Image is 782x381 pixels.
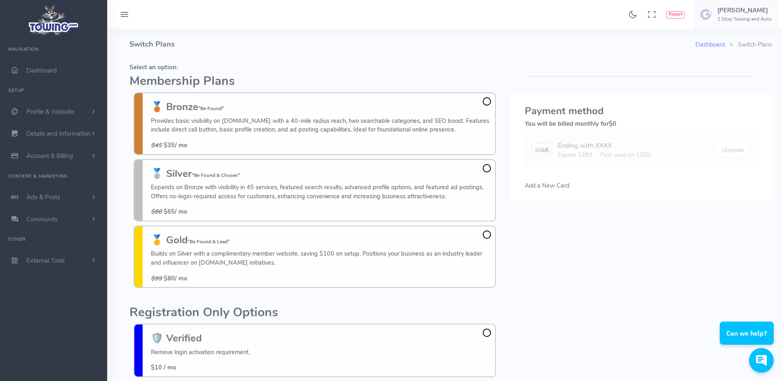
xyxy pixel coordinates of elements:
[717,7,772,14] h5: [PERSON_NAME]
[164,274,175,282] b: $80
[151,274,162,282] s: $99
[26,193,60,201] span: Ads & Posts
[26,66,57,75] span: Dashboard
[695,40,725,49] a: Dashboard
[725,40,772,49] li: Switch Plans
[26,108,74,116] span: Profile & Website
[715,142,751,158] button: Upgrade
[714,299,782,381] iframe: Conversations
[609,120,616,128] span: $0
[601,151,651,159] span: First used on 12/01
[129,64,500,71] h5: Select an option:
[151,235,491,245] h3: 🥇 Gold
[192,172,240,179] small: "Be Found & Chosen"
[151,183,491,201] p: Expands on Bronze with visibility in 45 services, featured search results, advanced profile optio...
[164,207,175,216] b: $65
[151,168,491,179] h3: 🥈 Silver
[596,151,597,159] span: ·
[717,16,772,22] h6: 1 Stop Towing and Auto
[531,143,551,156] img: card image
[151,363,176,372] span: $10 / mo
[26,2,82,38] img: logo
[151,333,250,343] h3: 🛡️ Verified
[666,11,685,19] button: Report
[525,106,757,116] h3: Payment method
[151,249,491,267] p: Builds on Silver with a complimentary member website, saving $100 on setup. Positions your busine...
[188,238,230,245] small: "Be Found & Lead"
[525,181,569,190] span: Add a New Card
[151,207,162,216] s: $80
[151,101,491,112] h3: 🥉 Bronze
[26,130,91,138] span: Details and Information
[558,141,651,151] div: Ending with XXXX
[151,141,162,149] s: $45
[198,105,224,112] small: "Be Found"
[558,151,593,159] span: Expires 12/01
[26,256,65,265] span: External Tools
[151,207,187,216] span: / mo
[151,117,491,134] p: Provides basic visibility on [DOMAIN_NAME] with a 40-mile radius reach, two searchable categories...
[151,348,250,357] p: Remove login activation requirement.
[129,306,500,320] h2: Registration Only Options
[26,152,73,160] span: Account & Billing
[151,274,187,282] span: / mo
[26,215,58,223] span: Community
[129,29,695,60] h4: Switch Plans
[129,75,500,88] h2: Membership Plans
[700,8,713,21] img: user-image
[525,120,757,127] h5: You will be billed monthly for
[151,141,187,149] span: / mo
[164,141,175,149] b: $35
